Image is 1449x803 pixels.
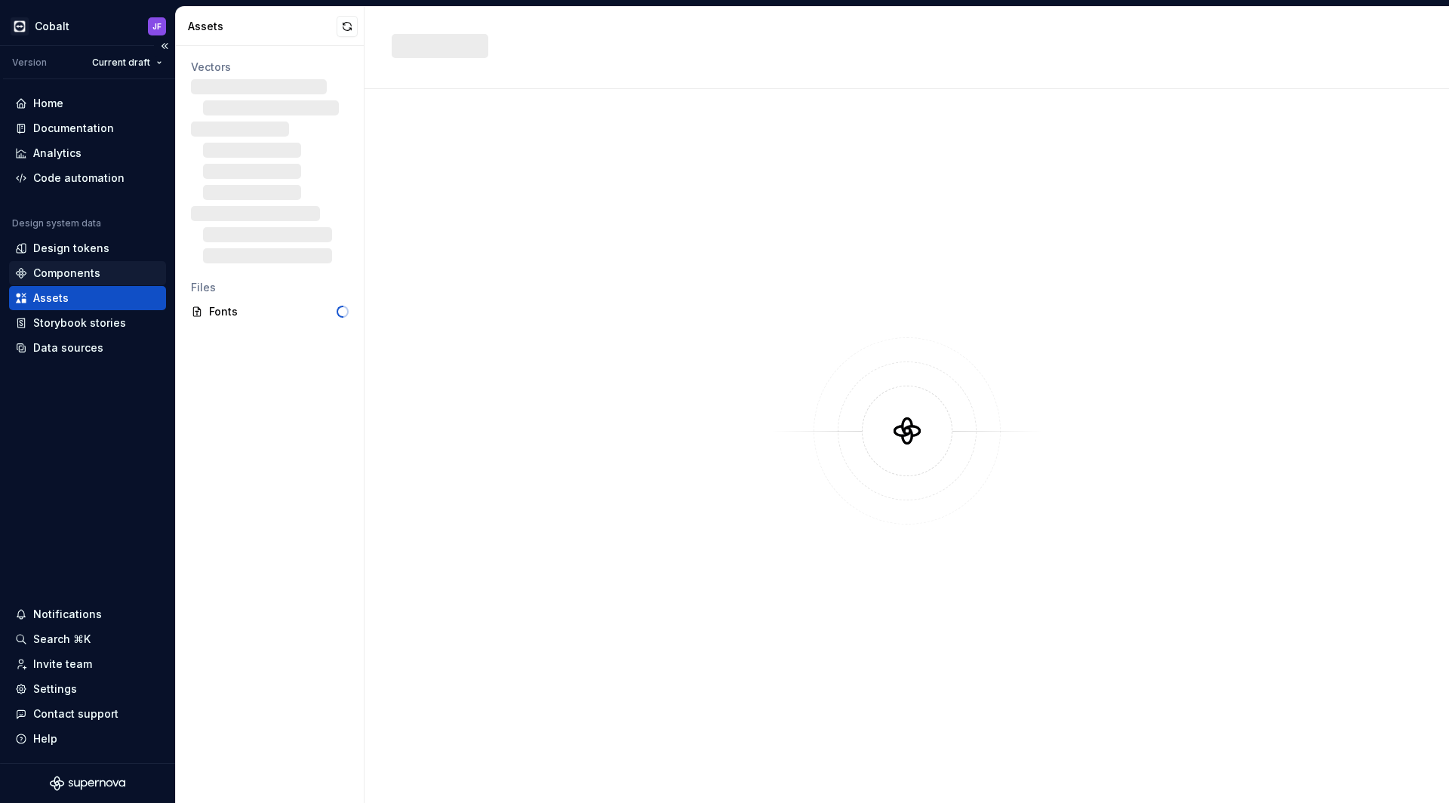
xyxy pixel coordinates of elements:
[33,96,63,111] div: Home
[33,731,57,746] div: Help
[9,166,166,190] a: Code automation
[33,706,118,721] div: Contact support
[154,35,175,57] button: Collapse sidebar
[9,336,166,360] a: Data sources
[33,315,126,331] div: Storybook stories
[9,727,166,751] button: Help
[33,241,109,256] div: Design tokens
[33,171,125,186] div: Code automation
[12,217,101,229] div: Design system data
[9,261,166,285] a: Components
[185,300,355,324] a: Fonts
[9,91,166,115] a: Home
[50,776,125,791] svg: Supernova Logo
[9,677,166,701] a: Settings
[9,141,166,165] a: Analytics
[33,266,100,281] div: Components
[92,57,150,69] span: Current draft
[9,116,166,140] a: Documentation
[11,17,29,35] img: e3886e02-c8c5-455d-9336-29756fd03ba2.png
[9,627,166,651] button: Search ⌘K
[3,10,172,42] button: CobaltJF
[191,280,349,295] div: Files
[9,236,166,260] a: Design tokens
[12,57,47,69] div: Version
[33,146,82,161] div: Analytics
[188,19,337,34] div: Assets
[33,607,102,622] div: Notifications
[9,311,166,335] a: Storybook stories
[9,652,166,676] a: Invite team
[33,657,92,672] div: Invite team
[33,121,114,136] div: Documentation
[9,286,166,310] a: Assets
[191,60,349,75] div: Vectors
[85,52,169,73] button: Current draft
[33,340,103,355] div: Data sources
[33,291,69,306] div: Assets
[9,602,166,626] button: Notifications
[33,681,77,697] div: Settings
[152,20,162,32] div: JF
[209,304,337,319] div: Fonts
[35,19,69,34] div: Cobalt
[33,632,91,647] div: Search ⌘K
[9,702,166,726] button: Contact support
